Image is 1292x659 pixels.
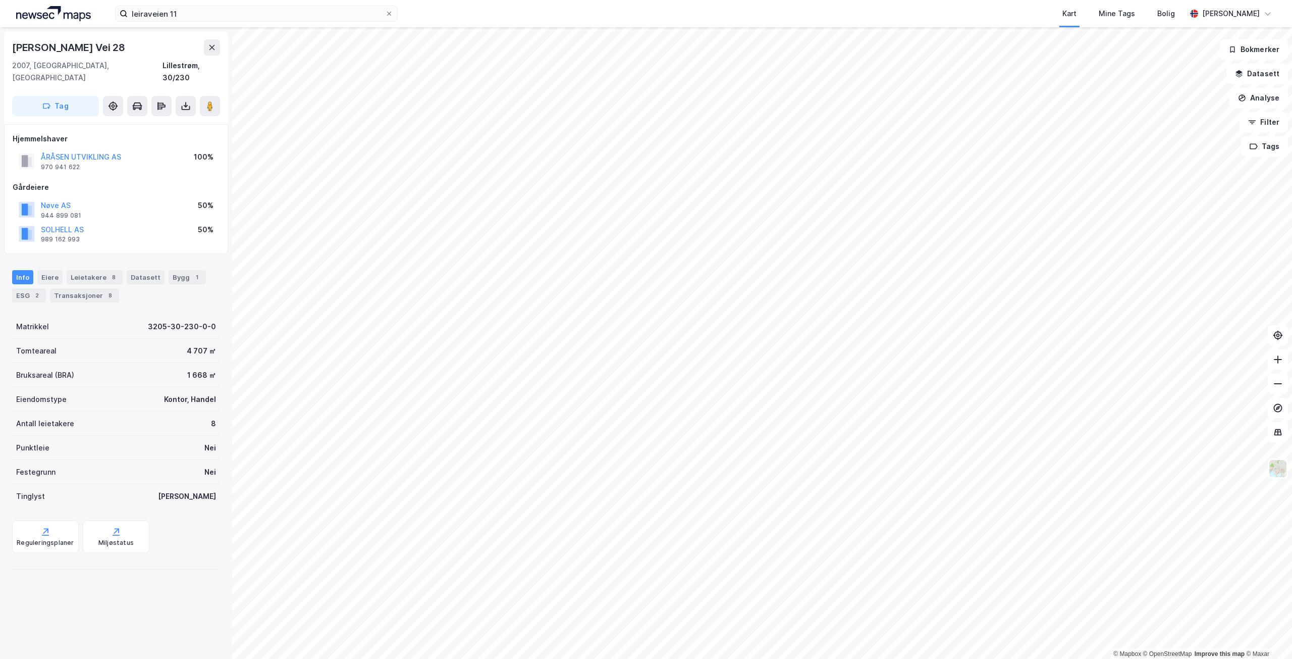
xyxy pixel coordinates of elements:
[12,270,33,284] div: Info
[1240,112,1288,132] button: Filter
[16,442,49,454] div: Punktleie
[12,60,163,84] div: 2007, [GEOGRAPHIC_DATA], [GEOGRAPHIC_DATA]
[12,96,99,116] button: Tag
[1242,611,1292,659] div: Kontrollprogram for chat
[16,6,91,21] img: logo.a4113a55bc3d86da70a041830d287a7e.svg
[67,270,123,284] div: Leietakere
[211,418,216,430] div: 8
[37,270,63,284] div: Eiere
[198,224,213,236] div: 50%
[1242,611,1292,659] iframe: Chat Widget
[16,321,49,333] div: Matrikkel
[192,272,202,282] div: 1
[187,345,216,357] div: 4 707 ㎡
[1241,136,1288,157] button: Tags
[16,345,57,357] div: Tomteareal
[16,393,67,405] div: Eiendomstype
[41,212,81,220] div: 944 899 081
[50,288,119,302] div: Transaksjoner
[127,270,165,284] div: Datasett
[109,272,119,282] div: 8
[1099,8,1135,20] div: Mine Tags
[1157,8,1175,20] div: Bolig
[1202,8,1260,20] div: [PERSON_NAME]
[1229,88,1288,108] button: Analyse
[164,393,216,405] div: Kontor, Handel
[13,133,220,145] div: Hjemmelshaver
[163,60,220,84] div: Lillestrøm, 30/230
[128,6,385,21] input: Søk på adresse, matrikkel, gårdeiere, leietakere eller personer
[105,290,115,300] div: 8
[41,235,80,243] div: 989 162 993
[12,288,46,302] div: ESG
[98,539,134,547] div: Miljøstatus
[17,539,74,547] div: Reguleringsplaner
[16,418,74,430] div: Antall leietakere
[12,39,127,56] div: [PERSON_NAME] Vei 28
[158,490,216,502] div: [PERSON_NAME]
[1220,39,1288,60] button: Bokmerker
[13,181,220,193] div: Gårdeiere
[1113,650,1141,657] a: Mapbox
[194,151,213,163] div: 100%
[1143,650,1192,657] a: OpenStreetMap
[1195,650,1245,657] a: Improve this map
[16,369,74,381] div: Bruksareal (BRA)
[1226,64,1288,84] button: Datasett
[1268,459,1287,478] img: Z
[187,369,216,381] div: 1 668 ㎡
[41,163,80,171] div: 970 941 622
[1062,8,1076,20] div: Kart
[169,270,206,284] div: Bygg
[16,466,56,478] div: Festegrunn
[148,321,216,333] div: 3205-30-230-0-0
[204,466,216,478] div: Nei
[16,490,45,502] div: Tinglyst
[198,199,213,212] div: 50%
[32,290,42,300] div: 2
[204,442,216,454] div: Nei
